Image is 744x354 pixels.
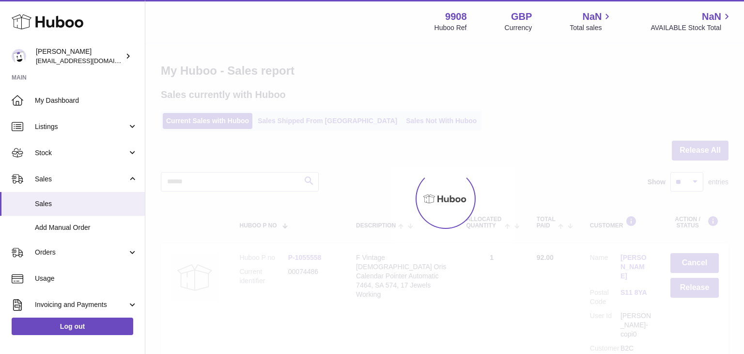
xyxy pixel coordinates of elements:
[36,47,123,65] div: [PERSON_NAME]
[35,300,127,309] span: Invoicing and Payments
[570,23,613,32] span: Total sales
[35,223,138,232] span: Add Manual Order
[505,23,532,32] div: Currency
[434,23,467,32] div: Huboo Ref
[35,248,127,257] span: Orders
[582,10,602,23] span: NaN
[702,10,721,23] span: NaN
[12,49,26,64] img: tbcollectables@hotmail.co.uk
[35,175,127,184] span: Sales
[511,10,532,23] strong: GBP
[651,23,732,32] span: AVAILABLE Stock Total
[35,122,127,131] span: Listings
[35,148,127,158] span: Stock
[35,274,138,283] span: Usage
[35,199,138,209] span: Sales
[651,10,732,32] a: NaN AVAILABLE Stock Total
[35,96,138,105] span: My Dashboard
[12,318,133,335] a: Log out
[36,57,142,64] span: [EMAIL_ADDRESS][DOMAIN_NAME]
[570,10,613,32] a: NaN Total sales
[445,10,467,23] strong: 9908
